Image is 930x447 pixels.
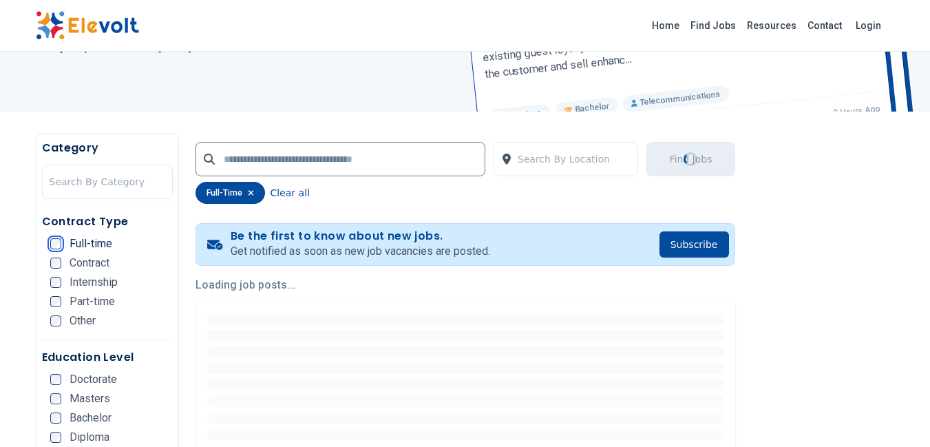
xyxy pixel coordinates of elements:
input: Full-time [50,238,61,249]
h5: Category [42,140,173,156]
iframe: Chat Widget [861,381,930,447]
a: Resources [741,14,802,37]
input: Diploma [50,432,61,443]
span: Masters [70,393,110,404]
a: Contact [802,14,847,37]
span: Part-time [70,296,115,307]
span: Diploma [70,432,109,443]
span: Internship [70,277,118,288]
a: Find Jobs [685,14,741,37]
input: Part-time [50,296,61,307]
div: full-time [195,182,265,204]
input: Other [50,315,61,326]
p: Loading job posts... [195,277,735,293]
span: Full-time [70,238,112,249]
button: Find JobsLoading... [646,142,735,176]
a: Home [646,14,685,37]
h5: Contract Type [42,214,173,230]
button: Clear all [271,182,310,204]
h5: Education Level [42,349,173,366]
div: Loading... [681,149,701,169]
input: Doctorate [50,374,61,385]
input: Bachelor [50,413,61,424]
span: Other [70,315,96,326]
img: Elevolt [36,11,139,40]
input: Contract [50,258,61,269]
p: Get notified as soon as new job vacancies are posted. [231,243,490,260]
span: Bachelor [70,413,112,424]
span: Contract [70,258,109,269]
h4: Be the first to know about new jobs. [231,229,490,243]
a: Login [847,12,889,39]
input: Internship [50,277,61,288]
input: Masters [50,393,61,404]
button: Subscribe [659,231,729,258]
span: Doctorate [70,374,117,385]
